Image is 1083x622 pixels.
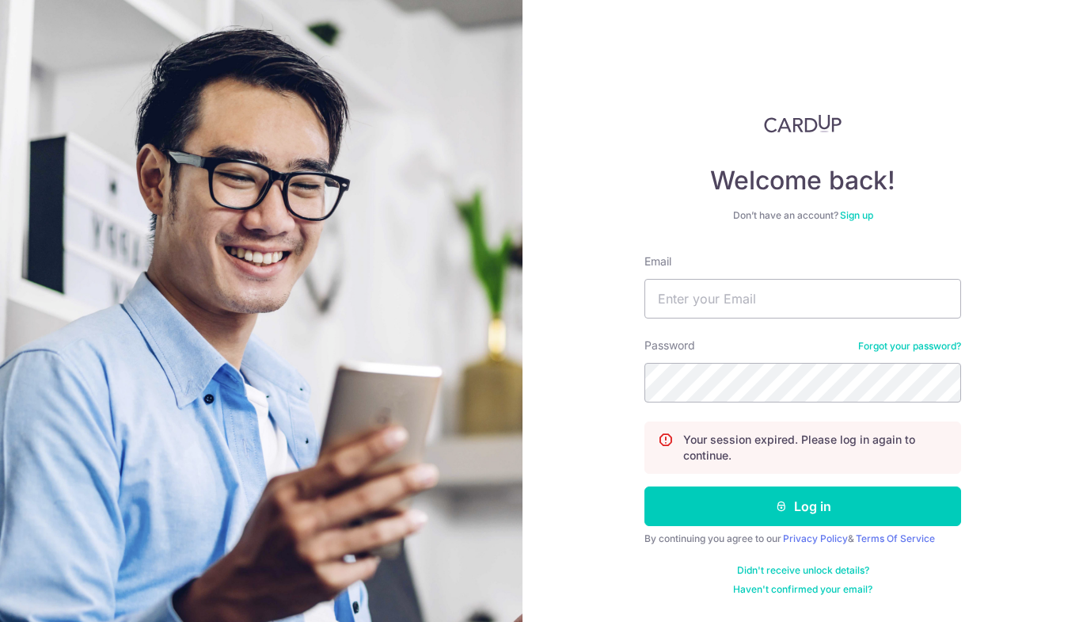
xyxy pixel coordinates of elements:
a: Didn't receive unlock details? [737,564,869,577]
img: CardUp Logo [764,114,842,133]
div: Don’t have an account? [644,209,961,222]
a: Haven't confirmed your email? [733,583,872,596]
button: Log in [644,487,961,526]
a: Terms Of Service [856,532,935,544]
h4: Welcome back! [644,165,961,197]
a: Sign up [840,209,873,221]
label: Email [644,254,671,269]
label: Password [644,338,695,353]
a: Privacy Policy [783,532,848,544]
input: Enter your Email [644,279,961,319]
div: By continuing you agree to our & [644,532,961,545]
a: Forgot your password? [858,340,961,353]
p: Your session expired. Please log in again to continue. [683,432,948,464]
